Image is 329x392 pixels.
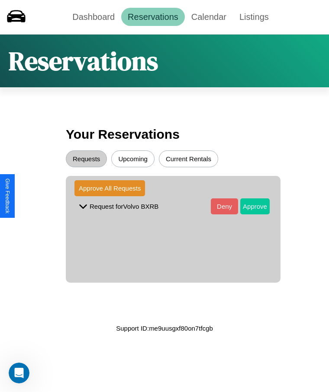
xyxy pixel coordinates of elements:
[211,198,238,214] button: Deny
[233,8,275,26] a: Listings
[90,201,158,212] p: Request for Volvo BXRB
[66,123,263,146] h3: Your Reservations
[4,178,10,214] div: Give Feedback
[240,198,270,214] button: Approve
[121,8,185,26] a: Reservations
[159,150,218,167] button: Current Rentals
[111,150,155,167] button: Upcoming
[66,8,121,26] a: Dashboard
[116,322,213,334] p: Support ID: me9uusgxf80on7tfcgb
[74,180,145,196] button: Approve All Requests
[9,43,158,79] h1: Reservations
[9,363,29,383] iframe: Intercom live chat
[66,150,107,167] button: Requests
[185,8,233,26] a: Calendar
